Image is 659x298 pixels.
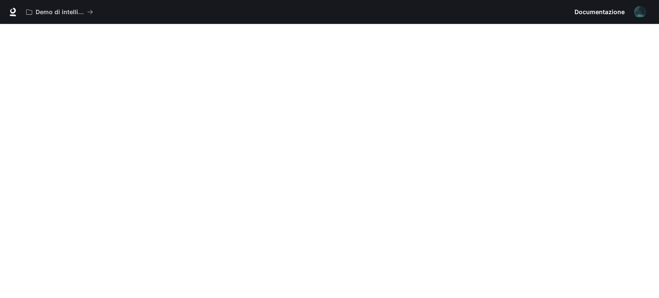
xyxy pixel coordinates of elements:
[632,3,649,21] button: Avatar utente
[634,6,646,18] img: Avatar utente
[571,3,628,21] a: Documentazione
[574,8,625,15] font: Documentazione
[36,8,159,15] font: Demo di intelligenza artificiale nel mondo
[22,3,97,21] button: Tutti gli spazi di lavoro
